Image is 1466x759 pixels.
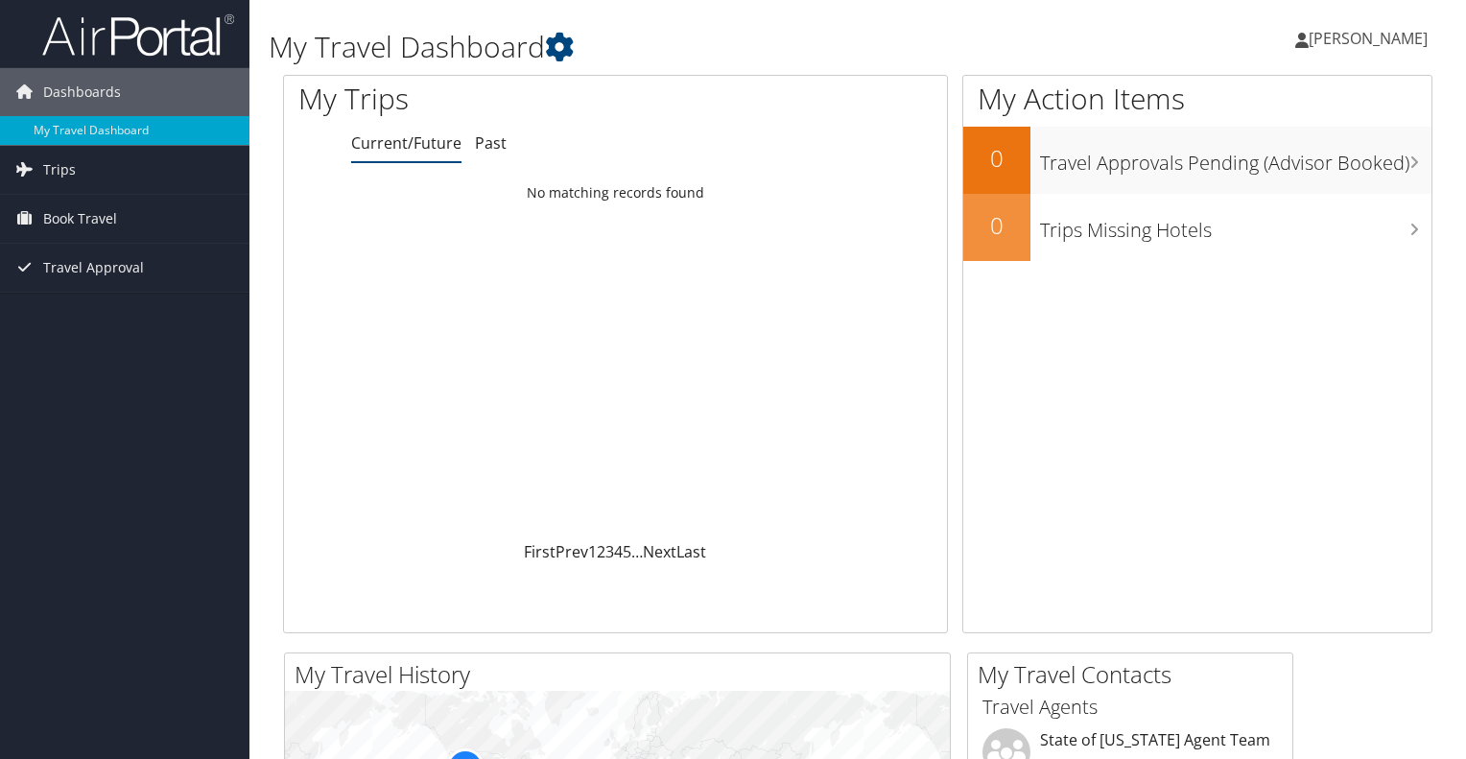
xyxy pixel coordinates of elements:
[963,209,1030,242] h2: 0
[963,79,1431,119] h1: My Action Items
[295,658,950,691] h2: My Travel History
[43,195,117,243] span: Book Travel
[588,541,597,562] a: 1
[284,176,947,210] td: No matching records found
[963,142,1030,175] h2: 0
[351,132,461,154] a: Current/Future
[978,658,1292,691] h2: My Travel Contacts
[475,132,507,154] a: Past
[42,12,234,58] img: airportal-logo.png
[631,541,643,562] span: …
[982,694,1278,721] h3: Travel Agents
[43,68,121,116] span: Dashboards
[963,194,1431,261] a: 0Trips Missing Hotels
[1295,10,1447,67] a: [PERSON_NAME]
[298,79,656,119] h1: My Trips
[43,146,76,194] span: Trips
[597,541,605,562] a: 2
[676,541,706,562] a: Last
[1309,28,1428,49] span: [PERSON_NAME]
[614,541,623,562] a: 4
[556,541,588,562] a: Prev
[963,127,1431,194] a: 0Travel Approvals Pending (Advisor Booked)
[269,27,1054,67] h1: My Travel Dashboard
[524,541,556,562] a: First
[623,541,631,562] a: 5
[1040,207,1431,244] h3: Trips Missing Hotels
[43,244,144,292] span: Travel Approval
[643,541,676,562] a: Next
[605,541,614,562] a: 3
[1040,140,1431,177] h3: Travel Approvals Pending (Advisor Booked)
